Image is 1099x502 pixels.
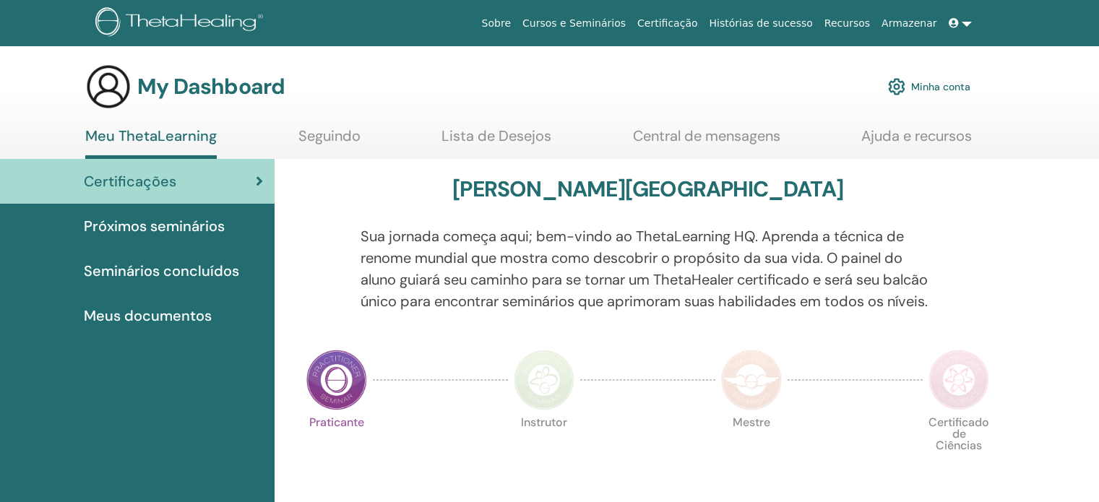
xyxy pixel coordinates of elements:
h3: My Dashboard [137,74,285,100]
a: Cursos e Seminários [517,10,632,37]
img: generic-user-icon.jpg [85,64,132,110]
img: Master [721,350,782,410]
p: Mestre [721,417,782,477]
p: Sua jornada começa aqui; bem-vindo ao ThetaLearning HQ. Aprenda a técnica de renome mundial que m... [361,225,936,312]
a: Ajuda e recursos [861,127,972,155]
span: Seminários concluídos [84,260,239,282]
a: Armazenar [876,10,942,37]
img: logo.png [95,7,268,40]
a: Meu ThetaLearning [85,127,217,159]
img: Certificate of Science [928,350,989,410]
span: Meus documentos [84,305,212,326]
span: Próximos seminários [84,215,225,237]
img: Practitioner [306,350,367,410]
a: Minha conta [888,71,970,103]
img: cog.svg [888,74,905,99]
p: Praticante [306,417,367,477]
span: Certificações [84,170,176,192]
h3: [PERSON_NAME][GEOGRAPHIC_DATA] [452,176,843,202]
p: Certificado de Ciências [928,417,989,477]
a: Histórias de sucesso [704,10,819,37]
p: Instrutor [514,417,574,477]
a: Central de mensagens [633,127,780,155]
a: Lista de Desejos [441,127,551,155]
a: Certificação [632,10,703,37]
a: Recursos [819,10,876,37]
a: Seguindo [298,127,361,155]
img: Instructor [514,350,574,410]
a: Sobre [476,10,517,37]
